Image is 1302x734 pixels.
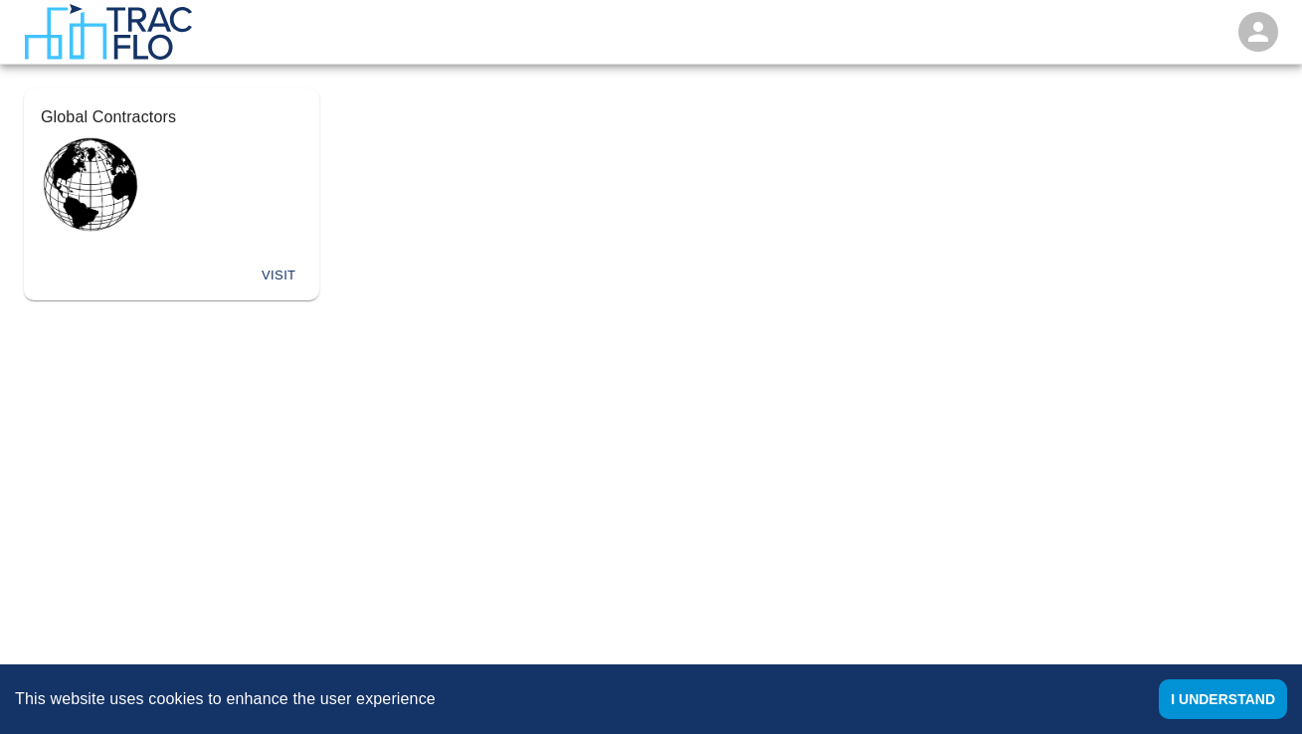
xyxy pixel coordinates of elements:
img: Logo [41,135,140,235]
button: Visit [247,261,310,291]
iframe: Chat Widget [1203,639,1302,734]
button: Accept cookies [1159,679,1287,719]
p: Global Contractors [41,105,302,129]
button: Global ContractorsLogo [25,90,318,253]
div: This website uses cookies to enhance the user experience [15,687,1129,711]
img: TracFlo Logo [24,4,192,60]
